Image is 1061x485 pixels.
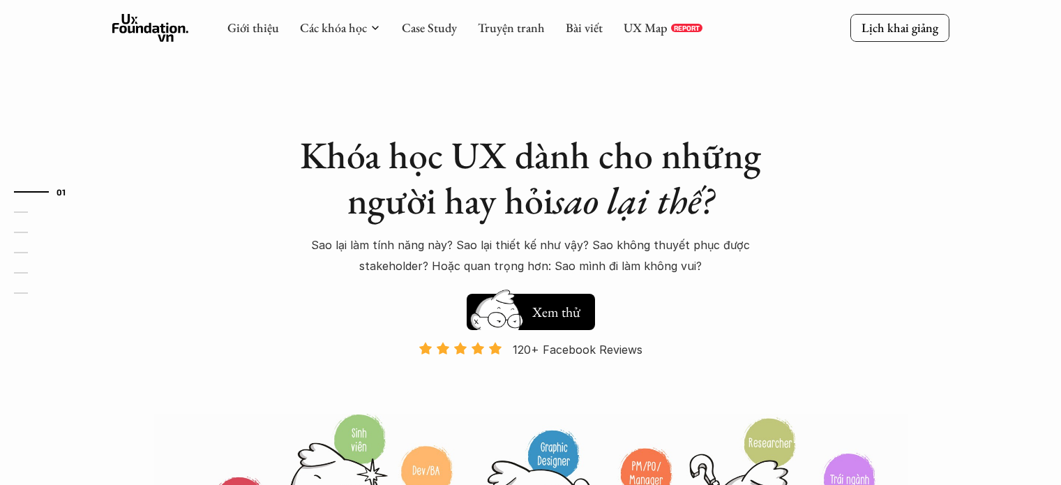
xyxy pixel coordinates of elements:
p: 120+ Facebook Reviews [513,339,642,360]
h1: Khóa học UX dành cho những người hay hỏi [287,133,775,223]
a: Xem thử [467,287,595,330]
a: Case Study [402,20,457,36]
a: REPORT [671,24,702,32]
strong: 01 [57,187,66,197]
a: Lịch khai giảng [850,14,949,41]
a: Giới thiệu [227,20,279,36]
p: Lịch khai giảng [861,20,938,36]
a: 120+ Facebook Reviews [407,341,655,412]
a: 01 [14,184,80,200]
a: Bài viết [566,20,603,36]
em: sao lại thế? [553,176,714,225]
a: Truyện tranh [478,20,545,36]
a: Các khóa học [300,20,367,36]
p: Sao lại làm tính năng này? Sao lại thiết kế như vậy? Sao không thuyết phục được stakeholder? Hoặc... [294,234,768,277]
a: UX Map [624,20,668,36]
h5: Xem thử [532,302,580,322]
p: REPORT [674,24,700,32]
